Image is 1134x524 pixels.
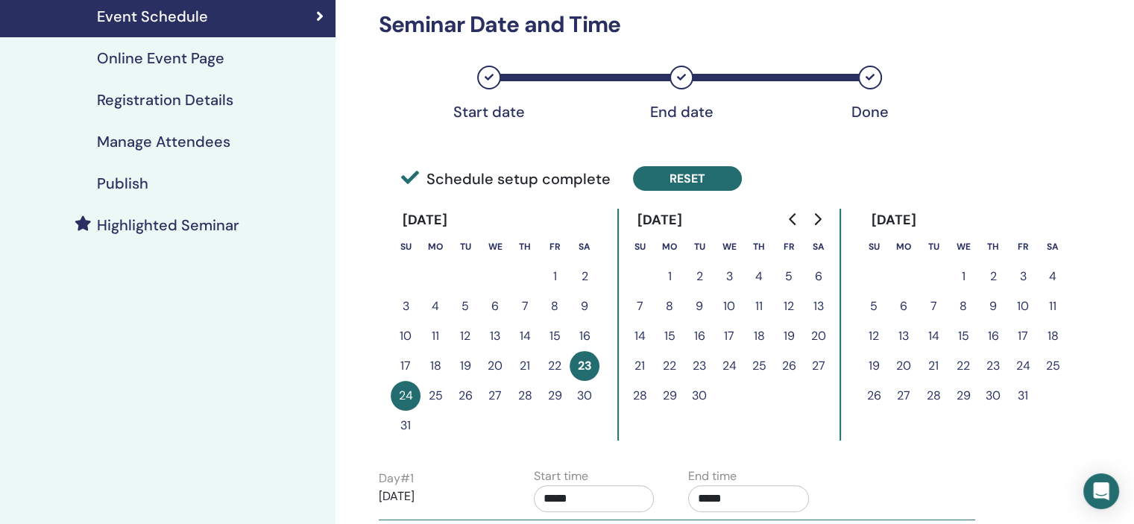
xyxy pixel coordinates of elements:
button: 22 [540,351,570,381]
button: 25 [1038,351,1068,381]
span: Schedule setup complete [401,168,611,190]
button: 1 [948,262,978,291]
button: 30 [570,381,599,411]
button: 27 [480,381,510,411]
th: Wednesday [714,232,744,262]
button: 6 [889,291,919,321]
button: 9 [978,291,1008,321]
button: 30 [684,381,714,411]
button: 2 [570,262,599,291]
button: 31 [1008,381,1038,411]
button: 21 [510,351,540,381]
th: Thursday [744,232,774,262]
button: 24 [714,351,744,381]
button: 25 [744,351,774,381]
th: Saturday [1038,232,1068,262]
h4: Publish [97,174,148,192]
button: 11 [744,291,774,321]
button: 24 [391,381,420,411]
button: 10 [714,291,744,321]
button: 18 [1038,321,1068,351]
button: 9 [570,291,599,321]
button: 22 [655,351,684,381]
button: 17 [391,351,420,381]
button: Go to previous month [781,204,805,234]
button: 18 [744,321,774,351]
button: 18 [420,351,450,381]
button: 6 [480,291,510,321]
button: 8 [655,291,684,321]
button: 22 [948,351,978,381]
button: 13 [480,321,510,351]
button: Reset [633,166,742,191]
button: 20 [804,321,834,351]
button: 25 [420,381,450,411]
button: 6 [804,262,834,291]
th: Sunday [391,232,420,262]
button: 23 [570,351,599,381]
button: 4 [420,291,450,321]
button: 26 [450,381,480,411]
button: 11 [1038,291,1068,321]
button: 14 [919,321,948,351]
button: 23 [684,351,714,381]
div: [DATE] [391,209,460,232]
button: 5 [450,291,480,321]
button: 27 [804,351,834,381]
label: Day # 1 [379,470,414,487]
button: 7 [510,291,540,321]
button: 5 [774,262,804,291]
button: 15 [540,321,570,351]
button: 23 [978,351,1008,381]
button: 20 [480,351,510,381]
button: 14 [625,321,655,351]
button: 2 [978,262,1008,291]
th: Monday [889,232,919,262]
div: Start date [452,103,526,121]
button: 16 [978,321,1008,351]
button: 2 [684,262,714,291]
button: 15 [948,321,978,351]
button: 31 [391,411,420,441]
button: 17 [714,321,744,351]
button: 19 [859,351,889,381]
th: Thursday [510,232,540,262]
div: [DATE] [625,209,694,232]
button: 3 [1008,262,1038,291]
button: 3 [714,262,744,291]
button: 8 [540,291,570,321]
button: 16 [684,321,714,351]
th: Monday [420,232,450,262]
button: 12 [859,321,889,351]
button: 11 [420,321,450,351]
p: [DATE] [379,487,500,505]
th: Tuesday [684,232,714,262]
button: 28 [919,381,948,411]
button: 5 [859,291,889,321]
button: 19 [450,351,480,381]
button: 28 [510,381,540,411]
button: 19 [774,321,804,351]
th: Wednesday [948,232,978,262]
h3: Seminar Date and Time [370,11,960,38]
button: 15 [655,321,684,351]
th: Tuesday [919,232,948,262]
button: 1 [540,262,570,291]
th: Friday [540,232,570,262]
button: 24 [1008,351,1038,381]
th: Friday [1008,232,1038,262]
button: 9 [684,291,714,321]
button: 4 [744,262,774,291]
button: Go to next month [805,204,829,234]
button: 29 [948,381,978,411]
label: Start time [534,467,588,485]
button: 20 [889,351,919,381]
button: 26 [859,381,889,411]
button: 30 [978,381,1008,411]
label: End time [688,467,737,485]
button: 27 [889,381,919,411]
div: Done [833,103,907,121]
button: 14 [510,321,540,351]
th: Saturday [570,232,599,262]
button: 21 [625,351,655,381]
